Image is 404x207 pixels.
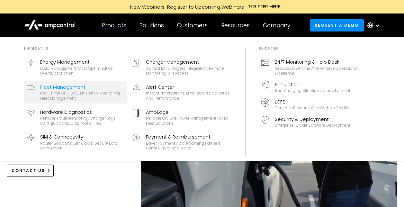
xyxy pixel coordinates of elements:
[221,22,249,29] div: Resources
[177,22,208,29] div: Customers
[40,109,124,116] div: Hardware Diagnostics
[263,22,290,29] div: Company
[146,59,230,66] div: Charger Management
[258,96,361,113] a: LCFSGenerate revenue with carbon credits
[12,168,45,174] div: CONTACT US
[274,105,349,111] div: Generate revenue with carbon credits
[130,106,232,129] a: AmpEdgeReliable On-site Power Management for EV Fleet Solutions
[24,131,127,153] a: SIM & ConnectivityRouter Solutions, SIM Cards, Secure Data Connection
[102,22,126,29] div: Products
[146,141,230,151] div: Driver Payment App, Roaming Partners, Home Charging Credits
[130,131,232,153] a: Payment & ReimbursementDriver Payment App, Roaming Partners, Home Charging Credits
[146,84,230,91] div: Alert Center
[274,81,352,88] div: Simulation
[274,66,359,76] div: Reduce downtime and achieve operational excellence
[58,3,347,10] a: New Webinars: Register to Upcoming WebinarsREGISTER HERE
[24,106,127,129] a: Hardware DiagnosticsRemote troubleshooting, charger logs, configurations, diagnostic files
[274,59,359,66] div: 24/7 Monitoring & Help Desk
[40,66,124,76] div: Load management, cost optimization, oversubscription
[7,165,54,176] a: CONTACT US
[146,109,230,116] div: AmpEdge
[258,78,361,96] a: SimulationRun charging site simulations for fleets
[146,133,230,140] div: Payment & Reimbursement
[130,81,232,104] a: Alert CenterInstant notifications, error reports, statistics and performance
[40,59,124,66] div: Energy Management
[258,45,361,52] div: Services
[274,88,352,93] div: Run charging site simulations for fleets
[274,123,350,128] div: Enterprise-grade software deployment
[139,22,164,29] div: Solutions
[124,4,247,10] div: New Webinars: Register to Upcoming Webinars
[310,19,364,31] a: Request a demo
[146,116,230,126] div: Reliable On-site Power Management for EV Fleet Solutions
[247,3,281,10] div: REGISTER HERE
[24,45,232,52] div: Products
[40,141,124,151] div: Router Solutions, SIM Cards, Secure Data Connection
[274,98,349,105] div: LCFS
[146,91,230,101] div: Instant notifications, error reports, statistics and performance
[274,116,350,123] div: Security & Deployment
[40,91,124,101] div: Real-time GPS, SoC, efficiency monitoring, fleet management
[40,84,124,91] div: Fleet Management
[24,81,127,104] a: Fleet ManagementReal-time GPS, SoC, efficiency monitoring, fleet management
[146,66,230,76] div: AC and DC chargers integration, remote monitoring, API access
[40,133,124,140] div: SIM & Connectivity
[24,56,127,78] a: Energy ManagementLoad management, cost optimization, oversubscription
[258,56,361,78] a: 24/7 Monitoring & Help DeskReduce downtime and achieve operational excellence
[130,56,232,78] a: Charger ManagementAC and DC chargers integration, remote monitoring, API access
[258,113,361,130] a: Security & DeploymentEnterprise-grade software deployment
[40,116,124,126] div: Remote troubleshooting, charger logs, configurations, diagnostic files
